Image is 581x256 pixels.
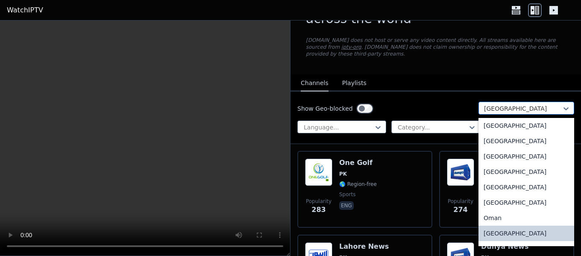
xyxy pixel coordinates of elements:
[311,205,326,215] span: 283
[7,5,43,15] a: WatchIPTV
[481,242,528,251] h6: Dunya News
[339,201,354,210] p: eng
[478,164,574,179] div: [GEOGRAPHIC_DATA]
[341,44,361,50] a: iptv-org
[339,171,347,177] span: PK
[339,181,377,188] span: 🌎 Region-free
[339,191,355,198] span: sports
[478,226,574,241] div: [GEOGRAPHIC_DATA]
[478,133,574,149] div: [GEOGRAPHIC_DATA]
[453,205,467,215] span: 274
[478,195,574,210] div: [GEOGRAPHIC_DATA]
[478,149,574,164] div: [GEOGRAPHIC_DATA]
[478,210,574,226] div: Oman
[305,159,332,186] img: One Golf
[306,37,566,57] p: [DOMAIN_NAME] does not host or serve any video content directly. All streams available here are s...
[478,118,574,133] div: [GEOGRAPHIC_DATA]
[447,159,474,186] img: Dunya News
[478,179,574,195] div: [GEOGRAPHIC_DATA]
[339,159,377,167] h6: One Golf
[301,75,329,91] button: Channels
[342,75,367,91] button: Playlists
[339,242,389,251] h6: Lahore News
[306,198,332,205] span: Popularity
[448,198,473,205] span: Popularity
[297,104,353,113] label: Show Geo-blocked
